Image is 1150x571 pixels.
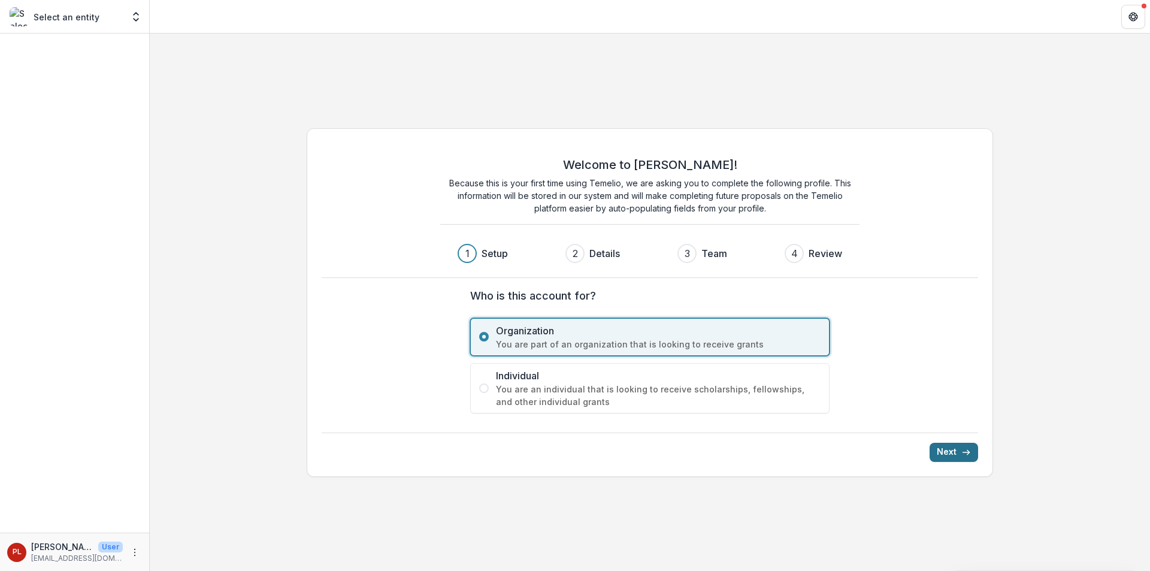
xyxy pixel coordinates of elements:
[440,177,860,214] p: Because this is your first time using Temelio, we are asking you to complete the following profil...
[701,246,727,261] h3: Team
[930,443,978,462] button: Next
[496,383,821,408] span: You are an individual that is looking to receive scholarships, fellowships, and other individual ...
[34,11,99,23] p: Select an entity
[128,5,144,29] button: Open entity switcher
[496,324,821,338] span: Organization
[31,553,123,564] p: [EMAIL_ADDRESS][DOMAIN_NAME]
[13,548,22,556] div: PING LIN
[1121,5,1145,29] button: Get Help
[563,158,737,172] h2: Welcome to [PERSON_NAME]!
[685,246,690,261] div: 3
[31,540,93,553] p: [PERSON_NAME]
[10,7,29,26] img: Select an entity
[496,368,821,383] span: Individual
[458,244,842,263] div: Progress
[496,338,821,351] span: You are part of an organization that is looking to receive grants
[482,246,508,261] h3: Setup
[589,246,620,261] h3: Details
[98,542,123,552] p: User
[465,246,470,261] div: 1
[791,246,798,261] div: 4
[128,545,142,560] button: More
[470,288,822,304] label: Who is this account for?
[573,246,578,261] div: 2
[809,246,842,261] h3: Review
